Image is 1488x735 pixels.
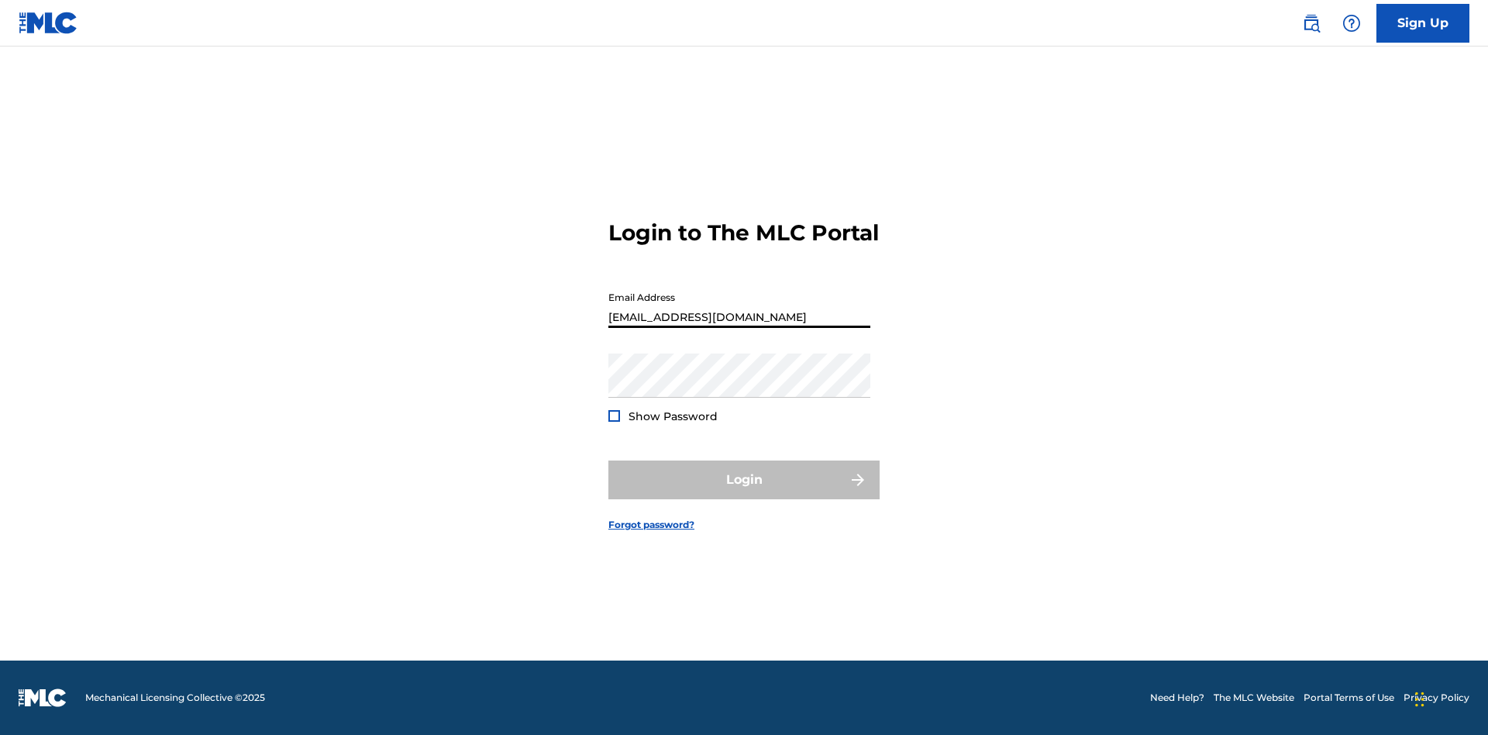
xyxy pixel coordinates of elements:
[1302,14,1321,33] img: search
[1342,14,1361,33] img: help
[608,518,694,532] a: Forgot password?
[629,409,718,423] span: Show Password
[1376,4,1469,43] a: Sign Up
[19,688,67,707] img: logo
[1296,8,1327,39] a: Public Search
[1214,691,1294,705] a: The MLC Website
[1415,676,1424,723] div: Drag
[608,219,879,247] h3: Login to The MLC Portal
[1404,691,1469,705] a: Privacy Policy
[85,691,265,705] span: Mechanical Licensing Collective © 2025
[1410,661,1488,735] iframe: Chat Widget
[19,12,78,34] img: MLC Logo
[1304,691,1394,705] a: Portal Terms of Use
[1150,691,1204,705] a: Need Help?
[1336,8,1367,39] div: Help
